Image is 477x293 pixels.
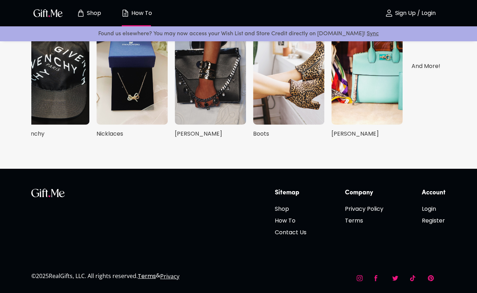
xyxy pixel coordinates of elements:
div: Salvatore Ferragamo[PERSON_NAME] [328,23,406,140]
img: Alexander McQueen [175,23,246,125]
p: Givenchy [18,129,44,138]
div: Alexander McQueen[PERSON_NAME] [171,23,250,140]
p: Sign Up / Login [393,10,436,16]
h6: How To [275,216,306,225]
p: [PERSON_NAME] [175,129,222,138]
button: Store page [69,2,108,25]
div: GivenchyGivenchy [15,23,93,140]
a: Sync [367,31,379,37]
img: GiftMe Logo [31,189,65,197]
h6: Shop [275,204,306,213]
h6: Privacy Policy [345,204,383,213]
div: And More! [406,62,446,82]
h6: Company [345,189,383,197]
img: Boots [253,23,324,125]
button: Sign Up / Login [374,2,446,25]
a: Terms [138,272,156,280]
a: Alexander McQueen[PERSON_NAME] [175,23,246,138]
button: GiftMe Logo [31,9,65,17]
p: Boots [253,129,269,138]
a: GivenchyGivenchy [18,23,89,138]
h6: Register [422,216,446,225]
p: How To [130,10,152,16]
p: Shop [85,10,101,16]
a: Privacy [160,272,179,280]
p: [PERSON_NAME] [331,129,379,138]
h6: Sitemap [275,189,306,197]
div: NicklacesNicklaces [93,23,171,140]
button: How To [117,2,156,25]
a: NicklacesNicklaces [96,23,168,138]
img: Nicklaces [96,23,168,125]
p: Nicklaces [96,129,123,138]
img: Givenchy [18,23,89,125]
h6: Login [422,204,446,213]
p: And More! [412,62,440,71]
p: & [156,272,160,287]
a: Salvatore Ferragamo[PERSON_NAME] [331,23,403,138]
p: © 2025 RealGifts, LLC. All rights reserved. [31,271,138,281]
a: BootsBoots [253,23,324,138]
img: GiftMe Logo [32,8,64,18]
h6: Account [422,189,446,197]
div: BootsBoots [250,23,328,140]
p: Found us elsewhere? You may now access your Wish List and Store Credit directly on [DOMAIN_NAME]! [6,29,471,38]
h6: Contact Us [275,228,306,237]
img: how-to.svg [121,9,130,17]
img: Salvatore Ferragamo [331,23,403,125]
h6: Terms [345,216,383,225]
